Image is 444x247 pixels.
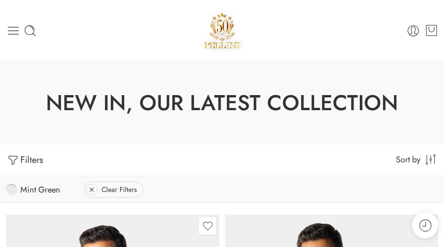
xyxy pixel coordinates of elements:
a: Clear Filters [84,181,143,198]
a: Login / Register [406,24,420,38]
a: Cart [425,24,438,38]
select: Shop order [396,147,438,171]
a: Filters [6,147,43,173]
span: Mint Green [20,181,60,198]
a: Pellini - [200,9,244,52]
a: Mint Green [6,181,60,198]
img: Pellini [200,9,244,52]
h1: New In, Our Latest Collection [29,90,415,115]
